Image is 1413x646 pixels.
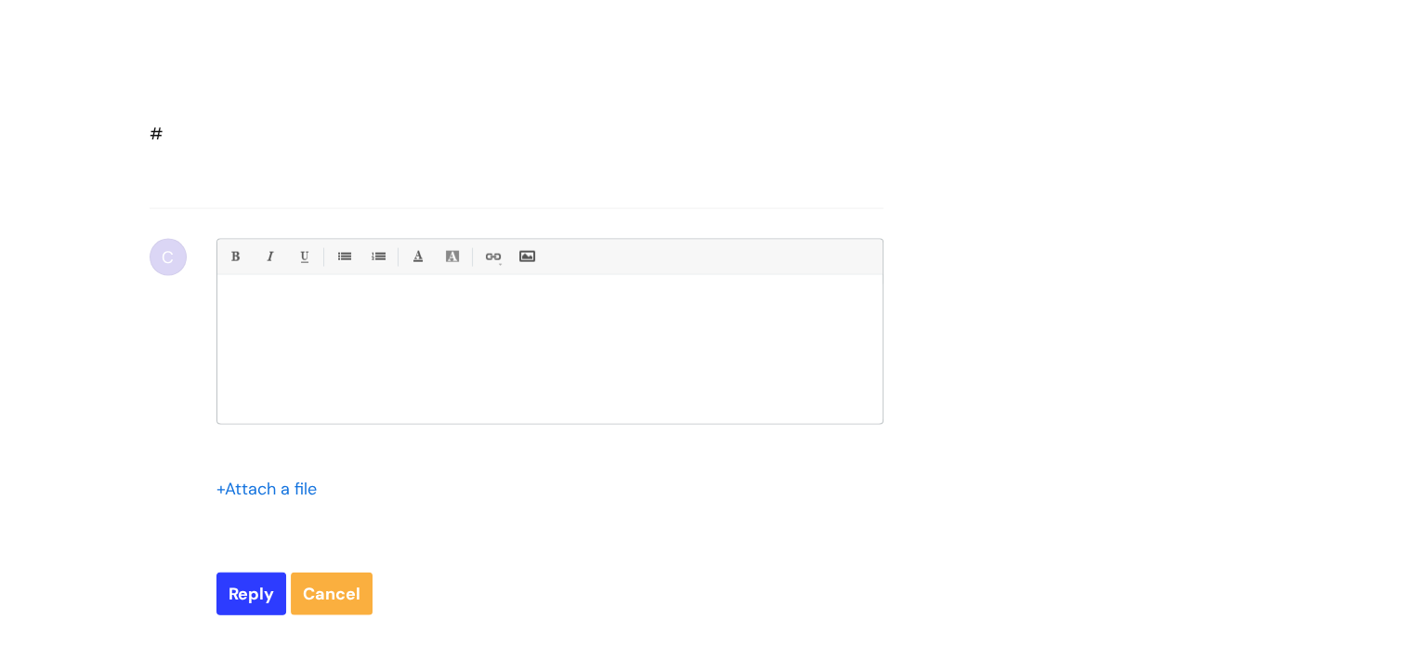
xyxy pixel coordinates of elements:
a: Bold (Ctrl-B) [223,245,246,269]
div: Attach a file [216,474,328,504]
a: Font Color [406,245,429,269]
a: • Unordered List (Ctrl-Shift-7) [332,245,355,269]
a: Underline(Ctrl-U) [292,245,315,269]
input: Reply [216,573,286,615]
a: Italic (Ctrl-I) [257,245,281,269]
div: C [150,239,187,276]
a: 1. Ordered List (Ctrl-Shift-8) [366,245,389,269]
a: Back Color [440,245,464,269]
a: Link [480,245,504,269]
a: Insert Image... [515,245,538,269]
a: Cancel [291,573,373,615]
